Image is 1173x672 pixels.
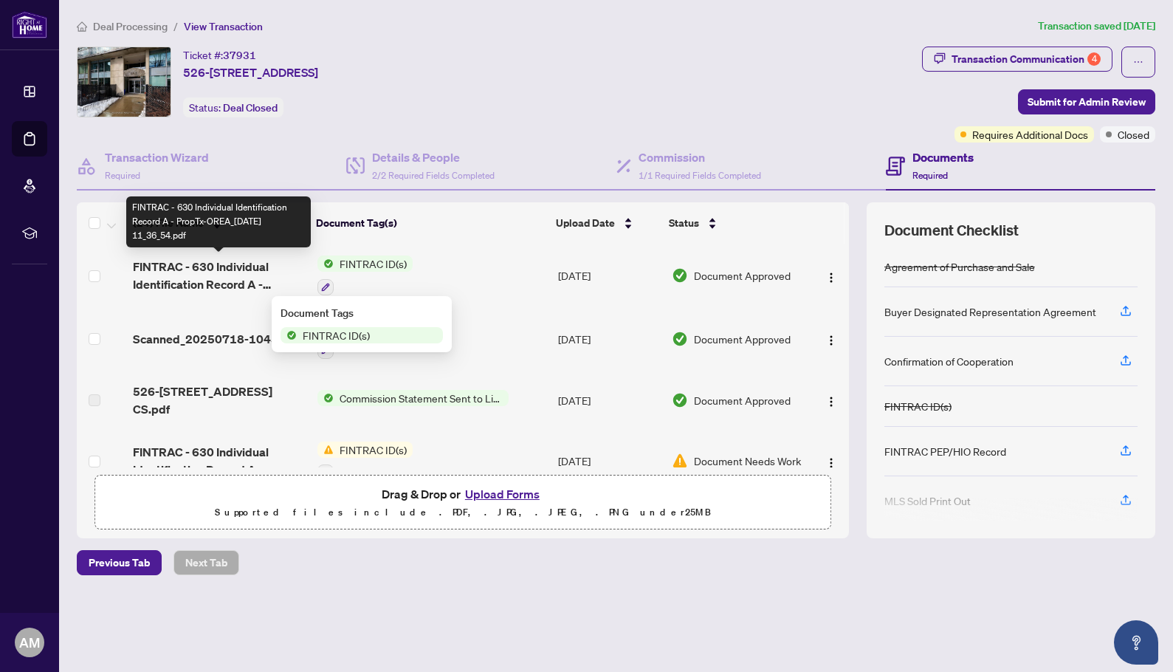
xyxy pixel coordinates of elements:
button: Logo [819,449,843,473]
div: Agreement of Purchase and Sale [884,258,1035,275]
div: Buyer Designated Representation Agreement [884,304,1096,320]
span: Requires Additional Docs [972,126,1088,143]
h4: Transaction Wizard [105,148,209,166]
img: Status Icon [317,442,334,458]
button: Status IconCommission Statement Sent to Listing Brokerage [317,390,509,406]
span: ellipsis [1133,57,1143,67]
h4: Documents [912,148,974,166]
span: Required [912,170,948,181]
span: 37931 [223,49,256,62]
span: FINTRAC ID(s) [334,256,413,272]
img: logo [12,11,47,38]
th: Status [663,202,805,244]
button: Status IconFINTRAC ID(s) [317,442,413,481]
img: Logo [825,396,837,408]
button: Previous Tab [77,550,162,575]
span: Previous Tab [89,551,150,575]
span: Document Checklist [884,220,1019,241]
button: Next Tab [173,550,239,575]
span: Required [105,170,140,181]
span: Status [669,215,699,231]
button: Upload Forms [461,484,544,504]
span: Deal Closed [223,101,278,114]
span: 1/1 Required Fields Completed [639,170,761,181]
span: FINTRAC ID(s) [334,442,413,458]
button: Logo [819,327,843,351]
td: [DATE] [552,307,666,371]
span: Document Approved [694,267,791,284]
span: Submit for Admin Review [1028,90,1146,114]
button: Open asap [1114,620,1158,665]
th: Upload Date [550,202,663,244]
h4: Commission [639,148,761,166]
td: [DATE] [552,371,666,430]
li: / [173,18,178,35]
button: Status IconFINTRAC ID(s) [317,256,413,295]
span: FINTRAC - 630 Individual Identification Record A - PropTx-OREA_[DATE] 13_05_16.pdf [133,443,306,479]
span: Closed [1118,126,1149,143]
span: Drag & Drop or [382,484,544,504]
span: Scanned_20250718-1045.pdf [133,330,300,348]
div: MLS Sold Print Out [884,493,971,509]
img: Logo [825,335,837,346]
span: Drag & Drop orUpload FormsSupported files include .PDF, .JPG, .JPEG, .PNG under25MB [95,476,830,530]
button: Transaction Communication4 [922,47,1112,72]
span: Document Needs Work [694,453,801,469]
span: View Transaction [184,20,263,33]
span: Upload Date [556,215,615,231]
span: FINTRAC - 630 Individual Identification Record A - PropTx-OREA_[DATE] 11_36_54.pdf [133,258,306,293]
img: Document Status [672,453,688,469]
th: Document Tag(s) [310,202,550,244]
span: AM [19,632,40,653]
img: Status Icon [317,256,334,272]
span: Commission Statement Sent to Listing Brokerage [334,390,509,406]
button: Logo [819,264,843,287]
span: FINTRAC ID(s) [297,327,376,343]
div: Status: [183,97,283,117]
div: Transaction Communication [952,47,1101,71]
button: Submit for Admin Review [1018,89,1155,114]
img: Document Status [672,331,688,347]
span: Document Approved [694,392,791,408]
img: Status Icon [281,327,297,343]
span: 526-[STREET_ADDRESS] CS.pdf [133,383,306,418]
span: home [77,21,87,32]
h4: Details & People [372,148,495,166]
span: Document Approved [694,331,791,347]
div: 4 [1087,52,1101,66]
span: 526-[STREET_ADDRESS] [183,64,318,81]
span: 2/2 Required Fields Completed [372,170,495,181]
span: Deal Processing [93,20,168,33]
img: Document Status [672,267,688,284]
td: [DATE] [552,244,666,307]
div: FINTRAC - 630 Individual Identification Record A - PropTx-OREA_[DATE] 11_36_54.pdf [126,196,311,247]
div: FINTRAC PEP/HIO Record [884,443,1006,459]
img: Document Status [672,392,688,408]
div: Ticket #: [183,47,256,64]
img: Logo [825,457,837,469]
p: Supported files include .PDF, .JPG, .JPEG, .PNG under 25 MB [104,504,822,521]
div: Confirmation of Cooperation [884,353,1014,369]
div: Document Tags [281,305,443,321]
td: [DATE] [552,430,666,493]
img: Status Icon [317,390,334,406]
div: FINTRAC ID(s) [884,398,952,414]
img: IMG-C12179777_1.jpg [78,47,171,117]
button: Logo [819,388,843,412]
img: Logo [825,272,837,284]
article: Transaction saved [DATE] [1038,18,1155,35]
